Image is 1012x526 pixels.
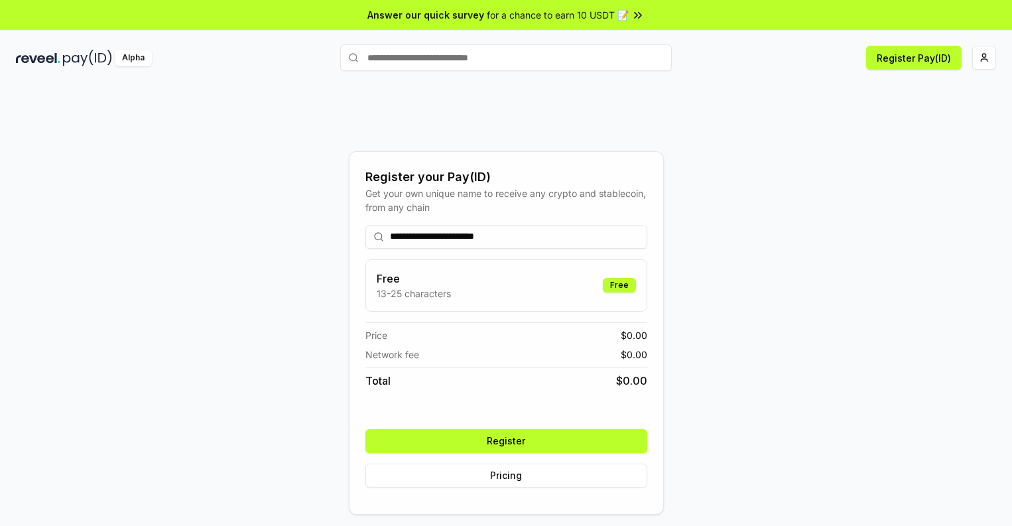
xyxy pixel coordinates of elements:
[365,168,647,186] div: Register your Pay(ID)
[487,8,629,22] span: for a chance to earn 10 USDT 📝
[365,429,647,453] button: Register
[377,271,451,287] h3: Free
[377,287,451,300] p: 13-25 characters
[115,50,152,66] div: Alpha
[365,464,647,488] button: Pricing
[616,373,647,389] span: $ 0.00
[621,328,647,342] span: $ 0.00
[365,348,419,362] span: Network fee
[603,278,636,293] div: Free
[365,186,647,214] div: Get your own unique name to receive any crypto and stablecoin, from any chain
[63,50,112,66] img: pay_id
[365,328,387,342] span: Price
[16,50,60,66] img: reveel_dark
[621,348,647,362] span: $ 0.00
[365,373,391,389] span: Total
[866,46,962,70] button: Register Pay(ID)
[367,8,484,22] span: Answer our quick survey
